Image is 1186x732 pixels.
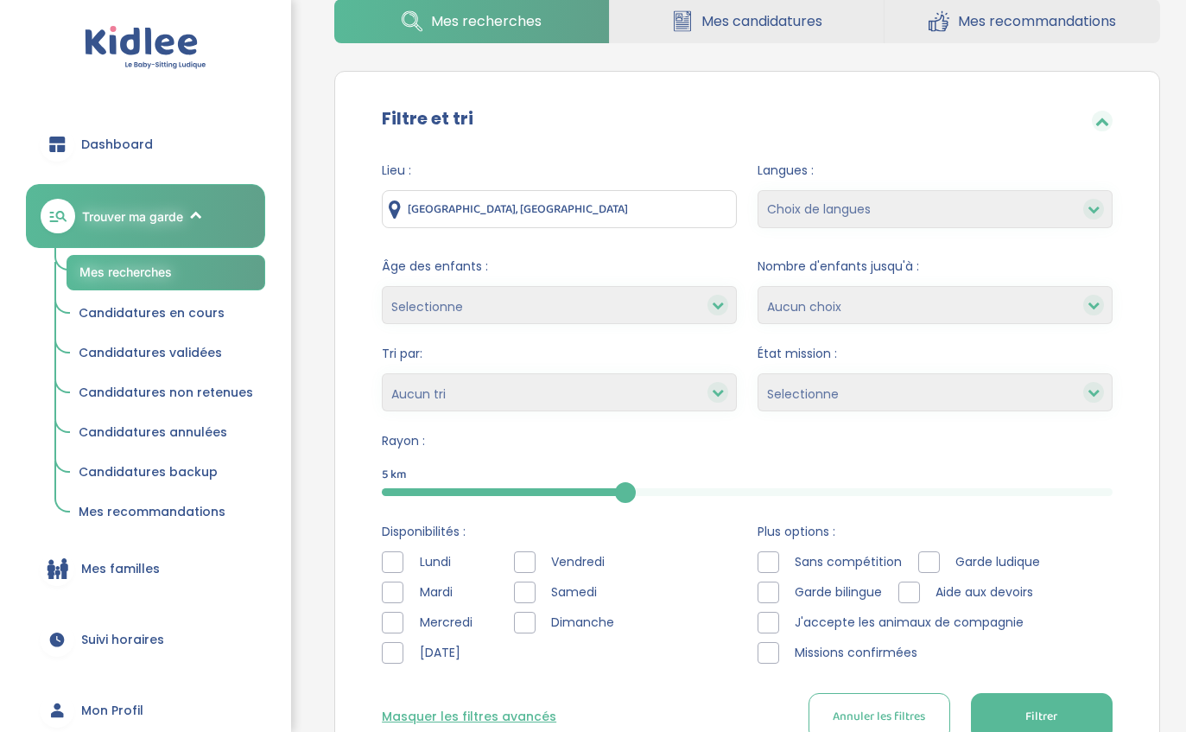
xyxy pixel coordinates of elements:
span: Mercredi [412,614,479,632]
a: Suivi horaires [26,608,265,671]
span: Filtrer [1025,708,1057,726]
span: Nombre d'enfants jusqu'à : [758,258,1113,276]
span: Candidatures non retenues [79,384,253,401]
span: Samedi [544,583,605,602]
span: Mes recherches [431,10,542,32]
span: Lieu : [382,162,737,180]
a: Candidatures annulées [67,417,265,449]
span: Mes recommandations [958,10,1116,32]
span: Candidatures backup [79,463,218,481]
button: Masquer les filtres avancés [382,708,556,726]
span: Candidatures annulées [79,423,227,441]
a: Dashboard [26,113,265,175]
span: Candidatures validées [79,344,222,361]
span: Dashboard [81,136,153,154]
span: J'accepte les animaux de compagnie [788,614,1031,632]
span: Mon Profil [81,702,143,720]
span: Mes familles [81,560,160,578]
span: Garde ludique [948,553,1048,571]
span: 5 km [382,466,407,484]
span: Mardi [412,583,460,602]
span: Missions confirmées [788,644,925,662]
span: Mes recommandations [79,503,225,520]
input: Ville ou code postale [382,190,737,228]
a: Candidatures validées [67,337,265,370]
span: Tri par: [382,345,737,363]
a: Mes familles [26,538,265,600]
label: Filtre et tri [382,105,473,131]
span: Garde bilingue [788,583,890,602]
img: logo.svg [85,26,206,70]
span: État mission : [758,345,1113,363]
a: Candidatures non retenues [67,377,265,410]
span: Plus options : [758,523,1113,541]
span: Trouver ma garde [82,207,183,226]
span: Suivi horaires [81,631,164,649]
span: Annuler les filtres [833,708,925,726]
span: Candidatures en cours [79,304,225,321]
span: Langues : [758,162,1113,180]
span: Mes candidatures [701,10,822,32]
span: Vendredi [544,553,612,571]
a: Trouver ma garde [26,184,265,248]
a: Mes recherches [67,255,265,290]
span: Sans compétition [788,553,910,571]
span: Mes recherches [79,264,172,279]
span: [DATE] [412,644,467,662]
span: Dimanche [544,614,622,632]
span: Lundi [412,553,458,571]
a: Candidatures en cours [67,297,265,330]
span: Rayon : [382,432,1113,450]
span: Disponibilités : [382,523,737,541]
a: Candidatures backup [67,456,265,489]
span: Âge des enfants : [382,258,737,276]
span: Aide aux devoirs [929,583,1041,602]
a: Mes recommandations [67,496,265,529]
